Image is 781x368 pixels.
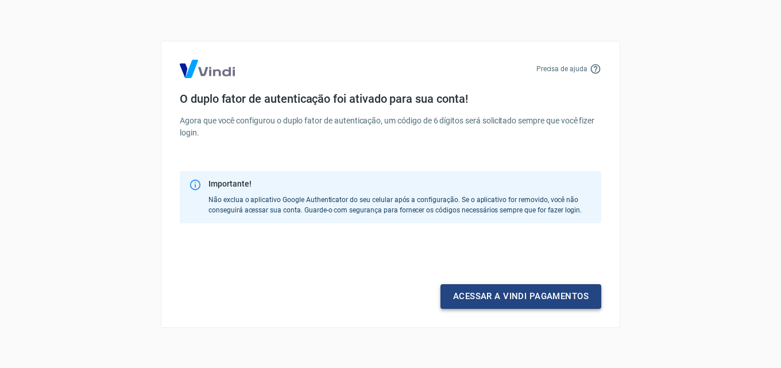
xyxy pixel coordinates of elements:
a: Acessar a Vindi pagamentos [440,284,601,308]
img: Logo Vind [180,60,235,78]
h4: O duplo fator de autenticação foi ativado para sua conta! [180,92,601,106]
p: Precisa de ajuda [536,64,587,74]
div: Importante! [208,178,592,190]
div: Não exclua o aplicativo Google Authenticator do seu celular após a configuração. Se o aplicativo ... [208,175,592,220]
p: Agora que você configurou o duplo fator de autenticação, um código de 6 dígitos será solicitado s... [180,115,601,139]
